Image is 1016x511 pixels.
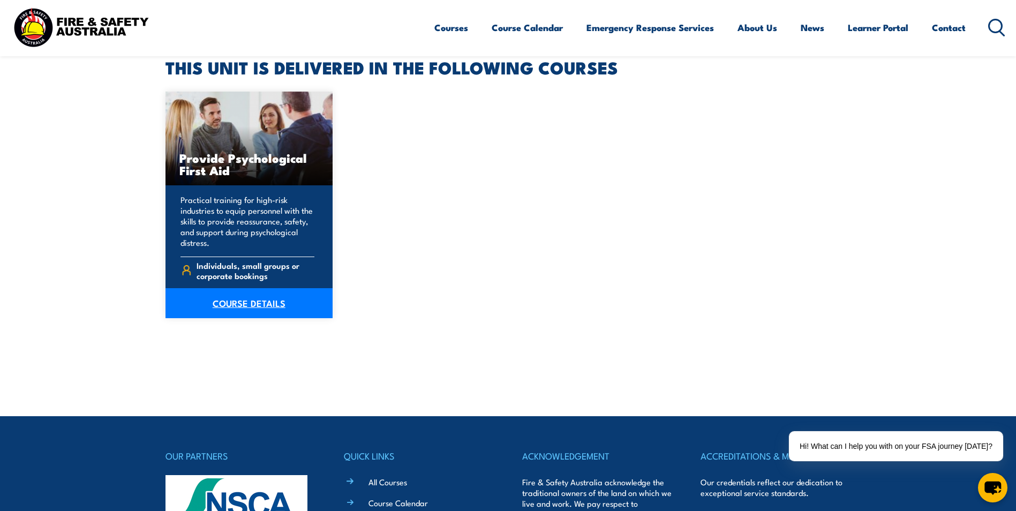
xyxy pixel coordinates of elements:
[492,13,563,42] a: Course Calendar
[344,448,494,463] h4: QUICK LINKS
[701,448,851,463] h4: ACCREDITATIONS & MEMBERSHIPS
[165,288,333,318] a: COURSE DETAILS
[165,59,851,74] h2: THIS UNIT IS DELIVERED IN THE FOLLOWING COURSES
[180,194,315,248] p: Practical training for high-risk industries to equip personnel with the skills to provide reassur...
[978,473,1007,502] button: chat-button
[789,431,1003,461] div: Hi! What can I help you with on your FSA journey [DATE]?
[434,13,468,42] a: Courses
[701,477,851,498] p: Our credentials reflect our dedication to exceptional service standards.
[368,476,407,487] a: All Courses
[197,260,314,281] span: Individuals, small groups or corporate bookings
[368,497,428,508] a: Course Calendar
[165,448,315,463] h4: OUR PARTNERS
[932,13,966,42] a: Contact
[522,448,672,463] h4: ACKNOWLEDGEMENT
[801,13,824,42] a: News
[737,13,777,42] a: About Us
[179,152,319,176] h3: Provide Psychological First Aid
[586,13,714,42] a: Emergency Response Services
[848,13,908,42] a: Learner Portal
